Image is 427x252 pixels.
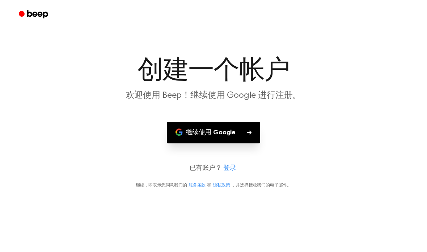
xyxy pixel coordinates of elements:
[213,183,230,188] a: 隐私政策
[136,183,187,188] font: 继续，即表示您同意我们的
[186,129,236,136] font: 继续使用 Google
[189,183,206,188] a: 服务条款
[231,183,291,188] font: ，并选择接收我们的电子邮件。
[223,165,236,172] font: 登录
[126,91,301,100] font: 欢迎使用 Beep！继续使用 Google 进行注册。
[190,165,222,172] font: 已有账户？
[223,164,236,173] a: 登录
[14,8,55,22] a: 嘟
[138,58,289,84] font: 创建一个帐户
[167,122,260,143] button: 继续使用 Google
[207,183,211,188] font: 和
